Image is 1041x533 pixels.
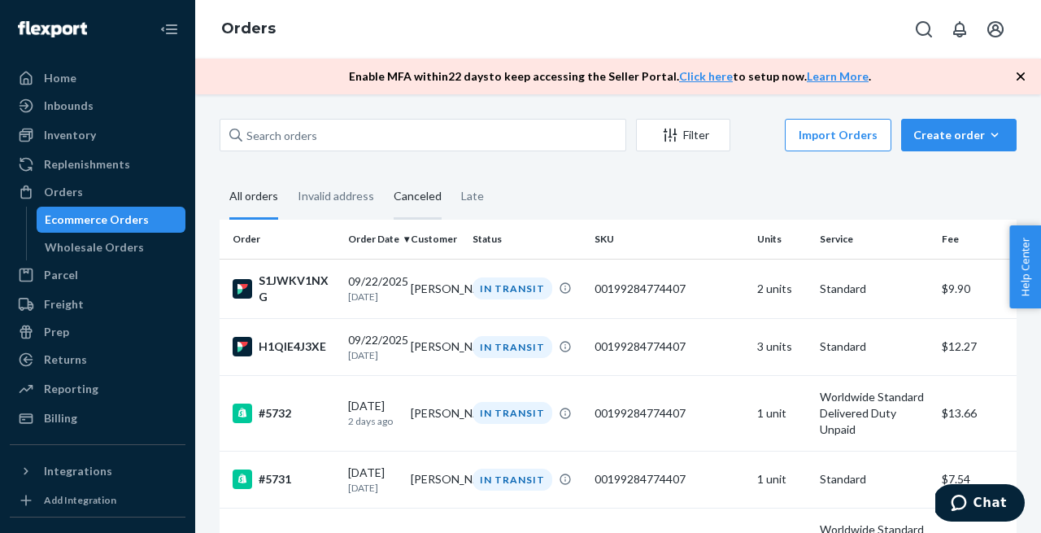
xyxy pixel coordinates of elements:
[1009,225,1041,308] button: Help Center
[45,239,144,256] div: Wholesale Orders
[44,381,98,397] div: Reporting
[342,220,404,259] th: Order Date
[10,93,185,119] a: Inbounds
[595,339,744,355] div: 00199284774407
[153,13,185,46] button: Close Navigation
[751,220,813,259] th: Units
[813,220,935,259] th: Service
[44,352,87,368] div: Returns
[820,389,929,438] p: Worldwide Standard Delivered Duty Unpaid
[404,259,467,318] td: [PERSON_NAME]
[44,156,130,173] div: Replenishments
[229,175,278,220] div: All orders
[10,405,185,431] a: Billing
[636,119,730,151] button: Filter
[394,175,442,220] div: Canceled
[233,470,335,489] div: #5731
[807,69,869,83] a: Learn More
[44,127,96,143] div: Inventory
[44,98,94,114] div: Inbounds
[348,481,398,495] p: [DATE]
[10,347,185,373] a: Returns
[348,290,398,304] p: [DATE]
[10,458,185,484] button: Integrations
[404,451,467,508] td: [PERSON_NAME]
[348,398,398,428] div: [DATE]
[473,402,552,424] div: IN TRANSIT
[404,318,467,375] td: [PERSON_NAME]
[221,20,276,37] a: Orders
[348,332,398,362] div: 09/22/2025
[679,69,733,83] a: Click here
[466,220,588,259] th: Status
[10,319,185,345] a: Prep
[908,13,940,46] button: Open Search Box
[820,471,929,487] p: Standard
[44,410,77,426] div: Billing
[44,184,83,200] div: Orders
[10,491,185,510] a: Add Integration
[10,122,185,148] a: Inventory
[37,207,186,233] a: Ecommerce Orders
[348,348,398,362] p: [DATE]
[473,336,552,358] div: IN TRANSIT
[588,220,751,259] th: SKU
[233,404,335,423] div: #5732
[935,375,1033,451] td: $13.66
[637,127,730,143] div: Filter
[298,175,374,217] div: Invalid address
[473,277,552,299] div: IN TRANSIT
[595,405,744,422] div: 00199284774407
[935,259,1033,318] td: $9.90
[751,451,813,508] td: 1 unit
[935,318,1033,375] td: $12.27
[935,484,1025,525] iframe: Opens a widget where you can chat to one of our agents
[10,376,185,402] a: Reporting
[751,318,813,375] td: 3 units
[979,13,1012,46] button: Open account menu
[473,469,552,491] div: IN TRANSIT
[751,259,813,318] td: 2 units
[37,234,186,260] a: Wholesale Orders
[935,451,1033,508] td: $7.54
[348,273,398,304] div: 09/22/2025
[220,220,342,259] th: Order
[10,262,185,288] a: Parcel
[595,471,744,487] div: 00199284774407
[751,375,813,451] td: 1 unit
[935,220,1033,259] th: Fee
[461,175,484,217] div: Late
[44,296,84,312] div: Freight
[44,70,76,86] div: Home
[348,465,398,495] div: [DATE]
[411,232,460,246] div: Customer
[44,324,69,340] div: Prep
[820,339,929,355] p: Standard
[10,291,185,317] a: Freight
[233,273,335,305] div: S1JWKV1NXG
[820,281,929,297] p: Standard
[44,463,112,479] div: Integrations
[785,119,891,151] button: Import Orders
[349,68,871,85] p: Enable MFA within 22 days to keep accessing the Seller Portal. to setup now. .
[404,375,467,451] td: [PERSON_NAME]
[901,119,1017,151] button: Create order
[18,21,87,37] img: Flexport logo
[10,179,185,205] a: Orders
[44,493,116,507] div: Add Integration
[10,151,185,177] a: Replenishments
[208,6,289,53] ol: breadcrumbs
[913,127,1004,143] div: Create order
[10,65,185,91] a: Home
[595,281,744,297] div: 00199284774407
[45,212,149,228] div: Ecommerce Orders
[348,414,398,428] p: 2 days ago
[233,337,335,356] div: H1QIE4J3XE
[220,119,626,151] input: Search orders
[943,13,976,46] button: Open notifications
[44,267,78,283] div: Parcel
